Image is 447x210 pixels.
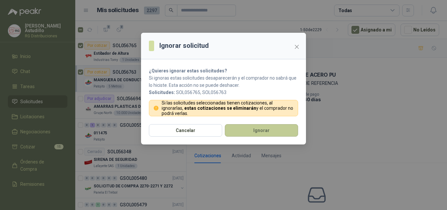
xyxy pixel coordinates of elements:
strong: estas cotizaciones se eliminarán [184,105,256,111]
strong: ¿Quieres ignorar estas solicitudes? [149,68,227,73]
h3: Ignorar solicitud [159,41,209,51]
b: Solicitudes: [149,90,175,95]
p: SOL056765, SOL056763 [149,89,298,96]
button: Cancelar [149,124,222,137]
p: Si ignoras estas solicitudes desaparecerán y el comprador no sabrá que lo hiciste. Esta acción no... [149,74,298,89]
button: Ignorar [225,124,298,137]
span: close [294,44,299,49]
button: Close [292,42,302,52]
p: Si las solicitudes seleccionadas tienen cotizaciones, al ignorarlas, y el comprador no podrá verlas. [162,100,294,116]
